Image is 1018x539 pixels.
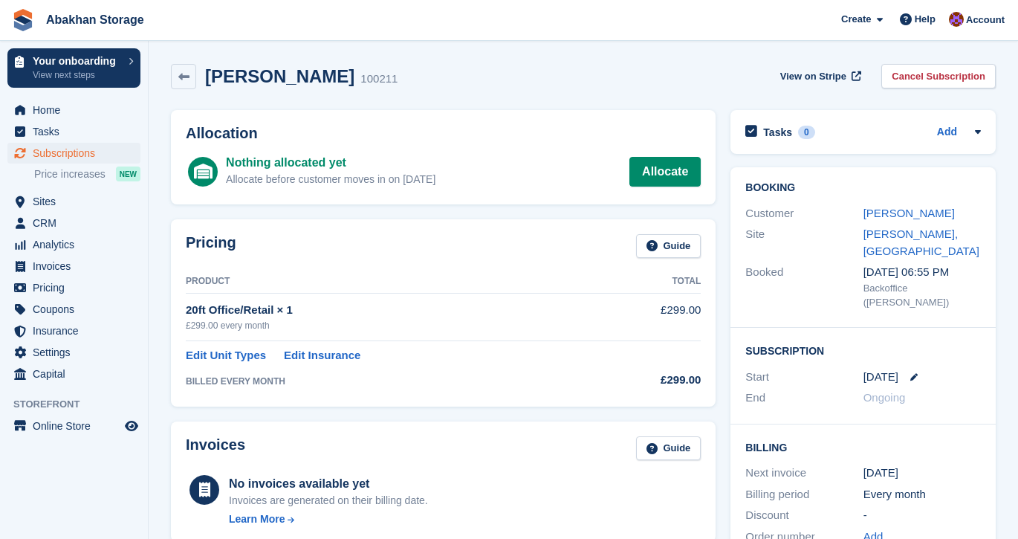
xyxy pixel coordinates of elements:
[7,213,140,233] a: menu
[605,294,701,340] td: £299.00
[186,319,605,332] div: £299.00 every month
[863,227,979,257] a: [PERSON_NAME], [GEOGRAPHIC_DATA]
[863,391,906,404] span: Ongoing
[40,7,150,32] a: Abakhan Storage
[33,299,122,320] span: Coupons
[863,264,981,281] div: [DATE] 06:55 PM
[7,48,140,88] a: Your onboarding View next steps
[33,342,122,363] span: Settings
[7,364,140,384] a: menu
[7,256,140,277] a: menu
[863,465,981,482] div: [DATE]
[33,68,121,82] p: View next steps
[186,302,605,319] div: 20ft Office/Retail × 1
[284,347,360,364] a: Edit Insurance
[636,234,701,259] a: Guide
[33,416,122,436] span: Online Store
[745,264,863,310] div: Booked
[881,64,996,88] a: Cancel Subscription
[605,270,701,294] th: Total
[186,270,605,294] th: Product
[12,9,34,31] img: stora-icon-8386f47178a22dfd0bd8f6a31ec36ba5ce8667c1dd55bd0f319d3a0aa187defe.svg
[33,121,122,142] span: Tasks
[186,347,266,364] a: Edit Unit Types
[605,372,701,389] div: £299.00
[745,465,863,482] div: Next invoice
[226,172,435,187] div: Allocate before customer moves in on [DATE]
[33,100,122,120] span: Home
[205,66,354,86] h2: [PERSON_NAME]
[33,234,122,255] span: Analytics
[629,157,701,187] a: Allocate
[636,436,701,461] a: Guide
[841,12,871,27] span: Create
[7,143,140,164] a: menu
[360,71,398,88] div: 100211
[7,100,140,120] a: menu
[186,125,701,142] h2: Allocation
[229,511,285,527] div: Learn More
[34,166,140,182] a: Price increases NEW
[123,417,140,435] a: Preview store
[780,69,846,84] span: View on Stripe
[863,369,898,386] time: 2025-10-05 23:00:00 UTC
[7,121,140,142] a: menu
[7,191,140,212] a: menu
[33,320,122,341] span: Insurance
[863,207,955,219] a: [PERSON_NAME]
[745,182,981,194] h2: Booking
[763,126,792,139] h2: Tasks
[745,486,863,503] div: Billing period
[13,397,148,412] span: Storefront
[33,56,121,66] p: Your onboarding
[7,416,140,436] a: menu
[949,12,964,27] img: William Abakhan
[863,486,981,503] div: Every month
[745,226,863,259] div: Site
[116,167,140,181] div: NEW
[229,493,428,509] div: Invoices are generated on their billing date.
[186,375,605,388] div: BILLED EVERY MONTH
[937,124,957,141] a: Add
[186,234,236,259] h2: Pricing
[7,342,140,363] a: menu
[745,390,863,407] div: End
[33,364,122,384] span: Capital
[33,213,122,233] span: CRM
[745,205,863,222] div: Customer
[226,154,435,172] div: Nothing allocated yet
[774,64,864,88] a: View on Stripe
[229,475,428,493] div: No invoices available yet
[33,143,122,164] span: Subscriptions
[745,439,981,454] h2: Billing
[33,256,122,277] span: Invoices
[7,234,140,255] a: menu
[186,436,245,461] h2: Invoices
[34,167,106,181] span: Price increases
[863,507,981,524] div: -
[7,320,140,341] a: menu
[229,511,428,527] a: Learn More
[745,369,863,386] div: Start
[33,191,122,212] span: Sites
[745,507,863,524] div: Discount
[863,281,981,310] div: Backoffice ([PERSON_NAME])
[7,277,140,298] a: menu
[745,343,981,358] h2: Subscription
[798,126,815,139] div: 0
[33,277,122,298] span: Pricing
[966,13,1005,28] span: Account
[915,12,936,27] span: Help
[7,299,140,320] a: menu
